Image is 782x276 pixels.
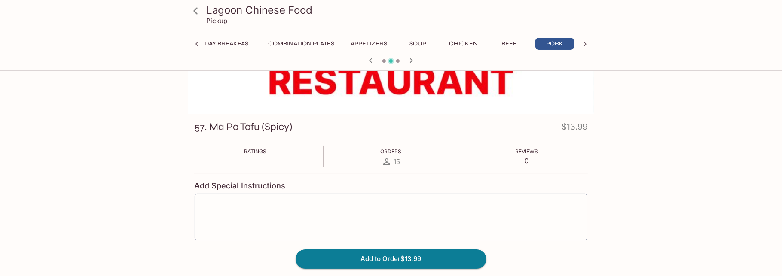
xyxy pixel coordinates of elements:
[194,120,292,133] h3: 57. Ma Po Tofu (Spicy)
[346,38,392,50] button: Appetizers
[394,158,400,166] span: 15
[244,148,266,155] span: Ratings
[194,181,588,191] h4: Add Special Instructions
[188,0,594,114] div: 57. Ma Po Tofu (Spicy)
[380,148,401,155] span: Orders
[206,17,227,25] p: Pickup
[535,38,574,50] button: Pork
[263,38,339,50] button: Combination Plates
[296,249,486,268] button: Add to Order$13.99
[515,148,538,155] span: Reviews
[444,38,483,50] button: Chicken
[244,157,266,165] p: -
[206,3,590,17] h3: Lagoon Chinese Food
[399,38,437,50] button: Soup
[188,38,257,50] button: All Day Breakfast
[515,157,538,165] p: 0
[490,38,528,50] button: Beef
[562,120,588,137] h4: $13.99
